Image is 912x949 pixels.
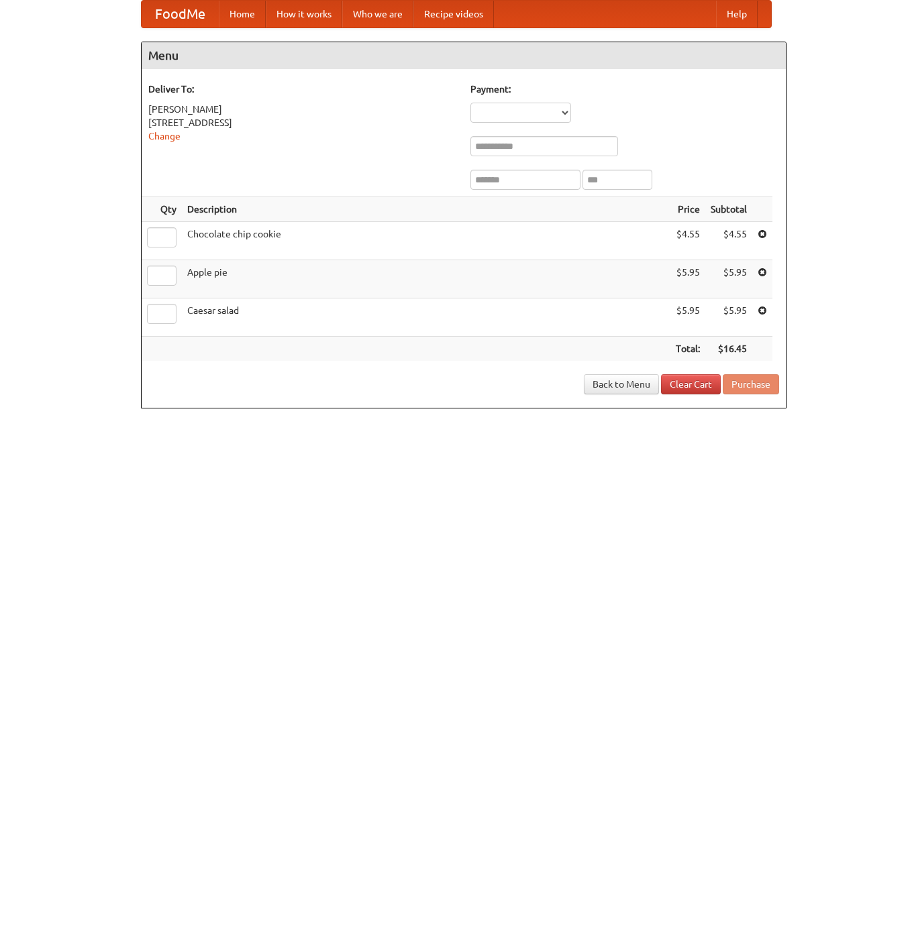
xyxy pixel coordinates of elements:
[148,103,457,116] div: [PERSON_NAME]
[470,82,779,96] h5: Payment:
[670,298,705,337] td: $5.95
[148,131,181,142] a: Change
[182,197,670,222] th: Description
[670,197,705,222] th: Price
[148,116,457,129] div: [STREET_ADDRESS]
[705,337,752,361] th: $16.45
[670,222,705,260] td: $4.55
[142,1,219,27] a: FoodMe
[142,42,786,69] h4: Menu
[182,222,670,260] td: Chocolate chip cookie
[716,1,758,27] a: Help
[670,337,705,361] th: Total:
[342,1,413,27] a: Who we are
[148,82,457,96] h5: Deliver To:
[584,374,659,394] a: Back to Menu
[142,197,182,222] th: Qty
[182,298,670,337] td: Caesar salad
[219,1,266,27] a: Home
[723,374,779,394] button: Purchase
[182,260,670,298] td: Apple pie
[670,260,705,298] td: $5.95
[705,197,752,222] th: Subtotal
[705,222,752,260] td: $4.55
[661,374,721,394] a: Clear Cart
[705,298,752,337] td: $5.95
[705,260,752,298] td: $5.95
[413,1,494,27] a: Recipe videos
[266,1,342,27] a: How it works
